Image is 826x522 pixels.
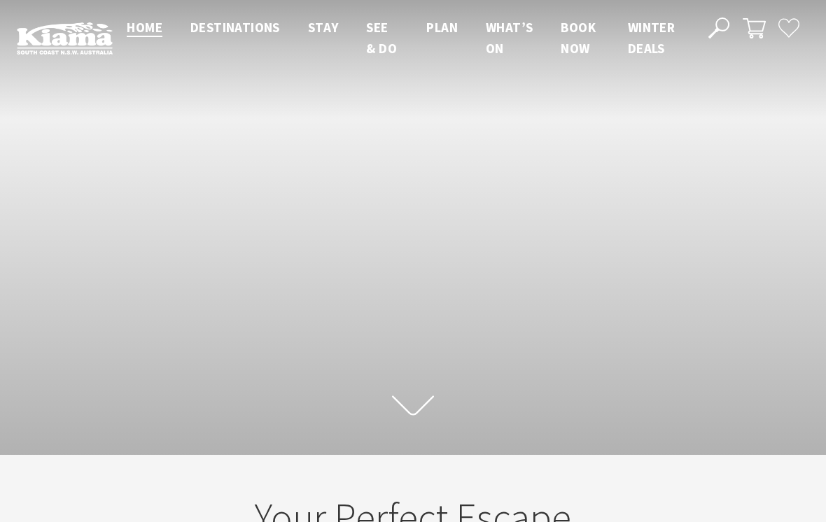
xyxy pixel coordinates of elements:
nav: Main Menu [113,17,692,59]
span: Home [127,19,162,36]
span: What’s On [486,19,533,57]
img: Kiama Logo [17,22,113,55]
span: See & Do [366,19,397,57]
span: Destinations [190,19,280,36]
span: Plan [426,19,458,36]
span: Stay [308,19,339,36]
span: Winter Deals [628,19,675,57]
span: Book now [561,19,596,57]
